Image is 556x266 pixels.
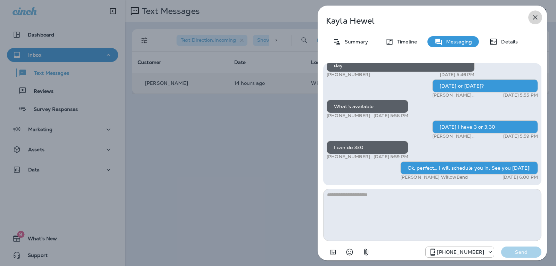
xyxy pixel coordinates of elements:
[327,100,408,113] div: What's available
[432,120,538,134] div: [DATE] I have 3 or 3:30
[502,175,538,180] p: [DATE] 6:00 PM
[374,154,408,160] p: [DATE] 5:59 PM
[432,92,496,98] p: [PERSON_NAME] WillowBend
[327,113,370,119] p: [PHONE_NUMBER]
[400,161,538,175] div: Ok, perfect… I will schedule you in. See you [DATE]!
[326,16,516,26] p: Kayla Hewel
[437,249,484,255] p: [PHONE_NUMBER]
[343,245,357,259] button: Select an emoji
[374,113,408,119] p: [DATE] 5:58 PM
[394,39,417,45] p: Timeline
[440,72,475,78] p: [DATE] 5:46 PM
[426,248,494,256] div: +1 (813) 497-4455
[326,245,340,259] button: Add in a premade template
[498,39,518,45] p: Details
[341,39,368,45] p: Summary
[443,39,472,45] p: Messaging
[432,79,538,92] div: [DATE] or [DATE]?
[327,72,370,78] p: [PHONE_NUMBER]
[503,134,538,139] p: [DATE] 5:59 PM
[503,92,538,98] p: [DATE] 5:55 PM
[327,141,408,154] div: I can do 330
[400,175,468,180] p: [PERSON_NAME] WillowBend
[327,154,370,160] p: [PHONE_NUMBER]
[432,134,496,139] p: [PERSON_NAME] WillowBend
